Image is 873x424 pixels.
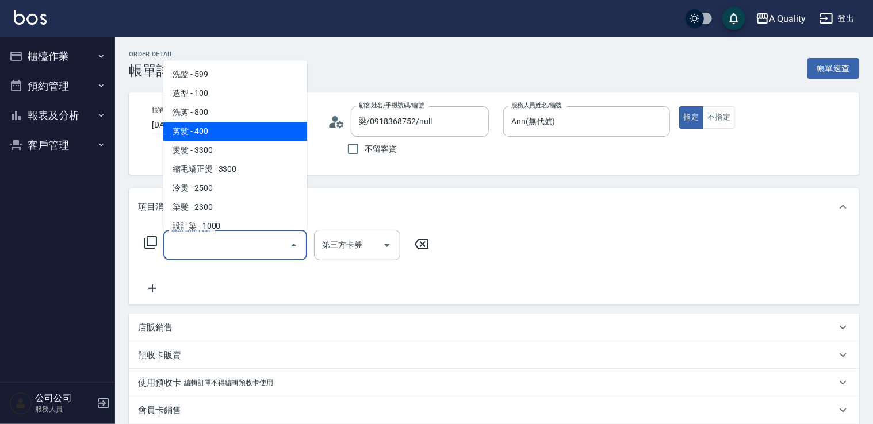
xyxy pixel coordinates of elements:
button: 櫃檯作業 [5,41,110,71]
img: Logo [14,10,47,25]
span: 燙髮 - 3300 [163,141,307,160]
button: 帳單速查 [807,58,859,79]
button: Open [378,236,396,255]
span: 不留客資 [365,143,397,155]
div: 使用預收卡編輯訂單不得編輯預收卡使用 [129,369,859,396]
span: 縮毛矯正燙 - 3300 [163,160,307,179]
div: A Quality [769,11,806,26]
h5: 公司公司 [35,392,94,404]
h2: Order detail [129,51,184,58]
div: 預收卡販賣 [129,341,859,369]
p: 店販銷售 [138,322,173,334]
button: 客戶管理 [5,130,110,160]
h3: 帳單詳細 [129,63,184,79]
p: 項目消費 [138,201,173,213]
input: YYYY/MM/DD hh:mm [152,115,244,134]
label: 顧客姓名/手機號碼/編號 [359,101,424,110]
div: 項目消費 [129,225,859,304]
button: 登出 [815,8,859,29]
span: 剪髮 - 400 [163,122,307,141]
span: 染髮 - 2300 [163,198,307,217]
button: 不指定 [703,106,735,129]
div: 會員卡銷售 [129,396,859,424]
p: 預收卡販賣 [138,349,181,361]
div: 店販銷售 [129,314,859,341]
div: 項目消費 [129,188,859,225]
span: 造型 - 100 [163,84,307,103]
label: 服務人員姓名/編號 [511,101,562,110]
button: 指定 [679,106,704,129]
span: 洗髮 - 599 [163,65,307,84]
p: 使用預收卡 [138,377,181,389]
button: 預約管理 [5,71,110,101]
span: 設計染 - 1000 [163,217,307,236]
span: 洗剪 - 800 [163,103,307,122]
p: 編輯訂單不得編輯預收卡使用 [184,377,273,389]
p: 服務人員 [35,404,94,414]
button: 報表及分析 [5,101,110,130]
button: Close [285,236,303,255]
button: A Quality [751,7,811,30]
button: save [722,7,745,30]
p: 會員卡銷售 [138,404,181,417]
label: 帳單日期 [152,106,176,114]
img: Person [9,392,32,415]
span: 冷燙 - 2500 [163,179,307,198]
